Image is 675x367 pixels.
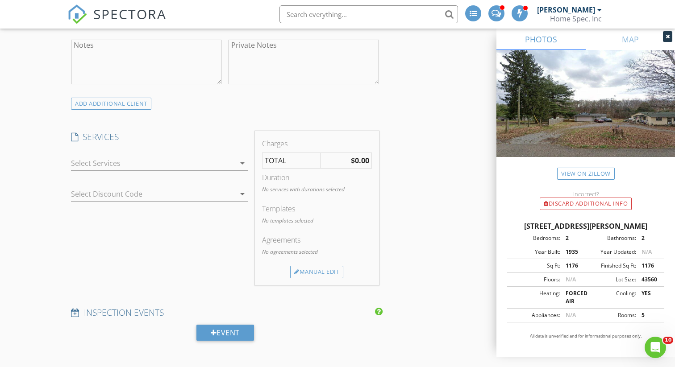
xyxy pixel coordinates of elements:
div: [STREET_ADDRESS][PERSON_NAME] [507,221,664,231]
span: N/A [642,248,652,256]
div: [PERSON_NAME] [537,5,595,14]
h4: INSPECTION EVENTS [71,307,379,318]
iframe: Intercom live chat [645,337,666,358]
div: YES [636,289,662,305]
h4: SERVICES [71,131,248,143]
div: Duration [262,172,372,183]
div: Discard Additional info [540,198,632,210]
div: Cooling: [586,289,636,305]
p: No agreements selected [262,248,372,256]
div: Finished Sq Ft: [586,262,636,270]
div: 1176 [636,262,662,270]
div: Manual Edit [290,266,343,278]
a: SPECTORA [67,12,167,31]
strong: $0.00 [351,156,369,165]
div: Lot Size: [586,276,636,284]
div: Bathrooms: [586,234,636,242]
div: Incorrect? [496,190,675,198]
i: arrow_drop_down [237,158,248,169]
div: Sq Ft: [510,262,560,270]
div: Year Built: [510,248,560,256]
div: Heating: [510,289,560,305]
div: Event [196,325,254,341]
a: PHOTOS [496,29,586,50]
div: 1176 [560,262,586,270]
div: Rooms: [586,311,636,319]
div: FORCED AIR [560,289,586,305]
div: Bedrooms: [510,234,560,242]
span: N/A [566,276,576,283]
a: View on Zillow [557,168,615,180]
p: All data is unverified and for informational purposes only. [507,333,664,339]
img: streetview [496,50,675,178]
div: ADD ADDITIONAL client [71,98,151,110]
div: Templates [262,203,372,214]
div: Charges [262,138,372,149]
a: MAP [586,29,675,50]
p: No templates selected [262,217,372,225]
div: 2 [636,234,662,242]
img: The Best Home Inspection Software - Spectora [67,4,87,24]
div: Appliances: [510,311,560,319]
div: Agreements [262,235,372,245]
div: 2 [560,234,586,242]
input: Search everything... [279,5,458,23]
div: Floors: [510,276,560,284]
div: 1935 [560,248,586,256]
span: 10 [663,337,673,344]
i: arrow_drop_down [237,189,248,199]
td: TOTAL [262,153,320,169]
div: 43560 [636,276,662,284]
p: No services with durations selected [262,186,372,194]
div: Year Updated: [586,248,636,256]
div: Home Spec, Inc [550,14,602,23]
span: SPECTORA [93,4,167,23]
div: 5 [636,311,662,319]
span: N/A [566,311,576,319]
